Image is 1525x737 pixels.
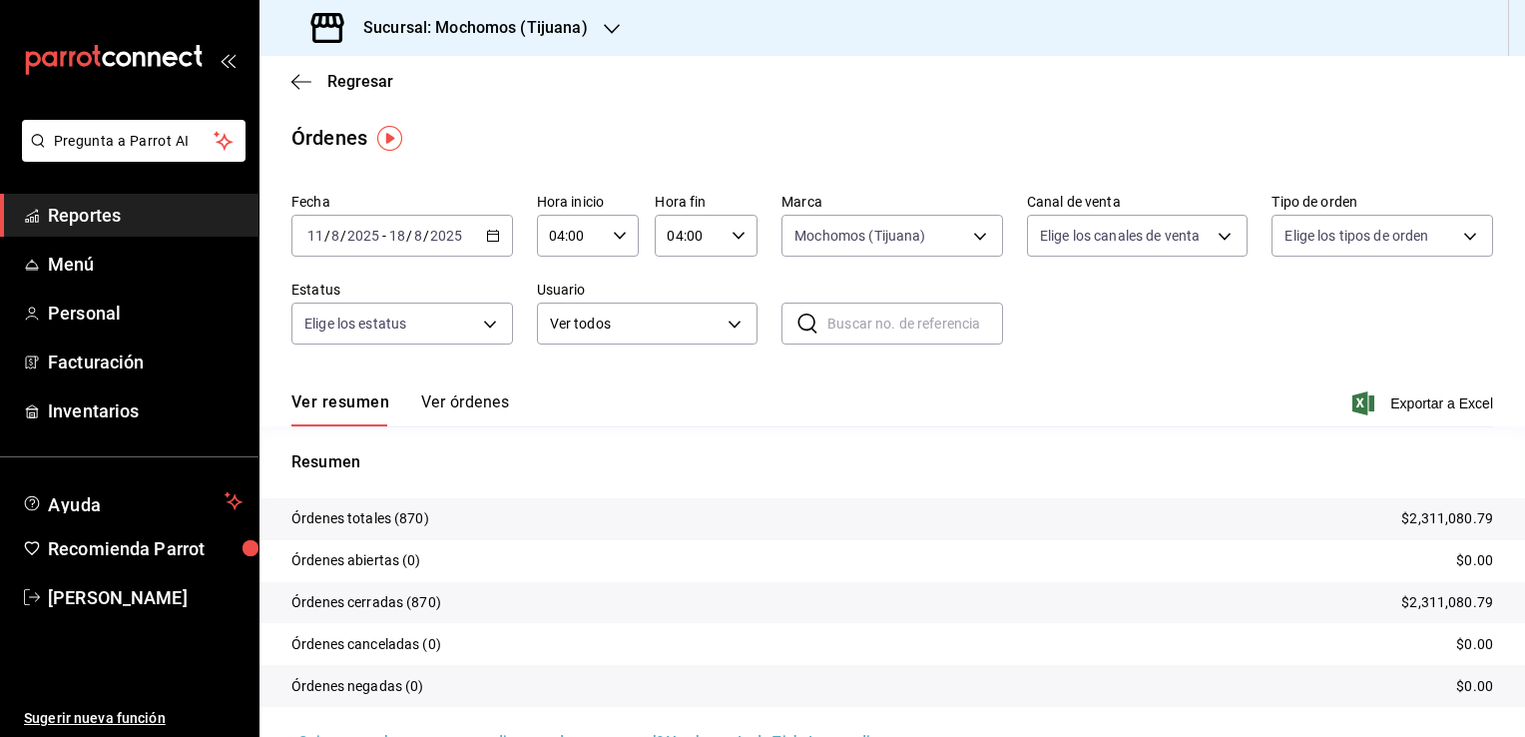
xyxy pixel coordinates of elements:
label: Tipo de orden [1271,195,1493,209]
span: Ver todos [550,314,722,335]
label: Estatus [291,283,513,297]
p: $0.00 [1456,676,1493,697]
label: Hora inicio [537,195,640,209]
p: $0.00 [1456,634,1493,655]
label: Canal de venta [1027,195,1249,209]
span: Menú [48,251,243,278]
img: Tooltip marker [377,126,402,151]
input: -- [330,228,340,244]
span: / [324,228,330,244]
div: Órdenes [291,123,367,153]
label: Hora fin [655,195,758,209]
span: Elige los canales de venta [1040,226,1200,246]
button: Ver resumen [291,392,389,426]
div: navigation tabs [291,392,509,426]
span: Elige los tipos de orden [1284,226,1428,246]
button: Regresar [291,72,393,91]
span: Reportes [48,202,243,229]
input: -- [306,228,324,244]
span: / [423,228,429,244]
input: Buscar no. de referencia [827,304,1003,344]
span: Inventarios [48,397,243,424]
p: $2,311,080.79 [1401,592,1493,613]
input: -- [388,228,406,244]
label: Usuario [537,283,759,297]
span: Mochomos (Tijuana) [794,226,925,246]
span: - [382,228,386,244]
label: Fecha [291,195,513,209]
span: / [406,228,412,244]
p: Resumen [291,450,1493,474]
p: Órdenes cerradas (870) [291,592,441,613]
span: Facturación [48,349,243,375]
input: -- [413,228,423,244]
p: Órdenes totales (870) [291,508,429,529]
p: Órdenes abiertas (0) [291,550,421,571]
span: Ayuda [48,489,217,513]
button: Pregunta a Parrot AI [22,120,246,162]
input: ---- [346,228,380,244]
span: Sugerir nueva función [24,708,243,729]
h3: Sucursal: Mochomos (Tijuana) [347,16,588,40]
p: Órdenes canceladas (0) [291,634,441,655]
p: $0.00 [1456,550,1493,571]
span: / [340,228,346,244]
span: Elige los estatus [304,314,406,334]
button: Exportar a Excel [1356,391,1493,415]
span: Regresar [327,72,393,91]
span: Pregunta a Parrot AI [54,131,215,152]
span: Recomienda Parrot [48,535,243,562]
a: Pregunta a Parrot AI [14,145,246,166]
button: Ver órdenes [421,392,509,426]
p: $2,311,080.79 [1401,508,1493,529]
p: Órdenes negadas (0) [291,676,424,697]
span: [PERSON_NAME] [48,584,243,611]
label: Marca [781,195,1003,209]
button: open_drawer_menu [220,52,236,68]
input: ---- [429,228,463,244]
span: Personal [48,300,243,327]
